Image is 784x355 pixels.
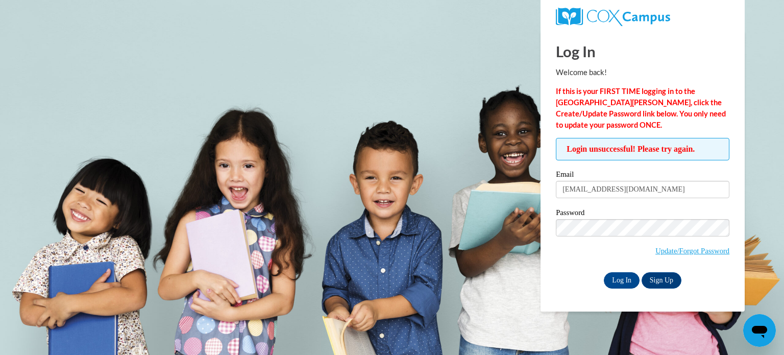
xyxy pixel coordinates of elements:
img: COX Campus [556,8,670,26]
span: Login unsuccessful! Please try again. [556,138,729,160]
input: Log In [604,272,640,289]
label: Email [556,171,729,181]
a: COX Campus [556,8,729,26]
h1: Log In [556,41,729,62]
p: Welcome back! [556,67,729,78]
strong: If this is your FIRST TIME logging in to the [GEOGRAPHIC_DATA][PERSON_NAME], click the Create/Upd... [556,87,726,129]
a: Sign Up [642,272,681,289]
iframe: Button to launch messaging window [743,314,776,347]
label: Password [556,209,729,219]
a: Update/Forgot Password [655,247,729,255]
